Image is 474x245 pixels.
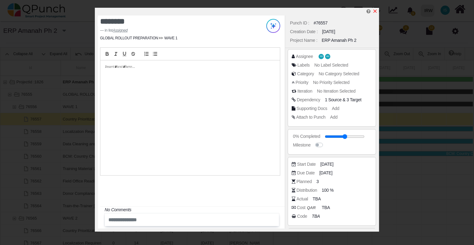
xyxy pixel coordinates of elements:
div: Actual [297,196,308,202]
span: [DATE] [320,161,333,168]
div: Start Date [297,161,316,168]
div: Labels [298,62,310,68]
span: Anum Naz [325,54,330,59]
span: No Iteration Selected [317,89,356,94]
i: No Comments [105,207,131,212]
span: 3 [316,178,319,185]
div: 0% Completed [293,133,320,140]
span: Add [332,106,339,111]
span: AN [326,55,329,58]
span: NS [320,55,323,58]
div: Assignee [296,53,313,60]
div: Distribution [297,187,317,194]
div: Category [297,71,314,77]
div: Attach to Punch [296,114,326,120]
span: TBA [313,196,321,202]
span: 100 % [322,187,333,194]
span: <div class="badge badge-secondary"> Re-assess Phase 1 Issues FS</div> [325,97,341,102]
span: TBA [322,204,330,211]
span: Nadeem Sheikh [319,54,324,59]
span: & [325,97,361,103]
span: [DATE] [320,170,332,176]
div: Milestone [293,142,311,148]
span: No Label Selected [314,63,348,68]
div: Cost [297,204,317,211]
span: <div class="badge badge-secondary"> Localization Requirements FS</div><div class="badge badge-sec... [347,97,362,102]
div: Supporting Docs [297,105,327,112]
i: TBA [312,214,320,219]
div: Iteration [298,88,312,94]
span: Add [330,115,337,120]
div: Priority [296,79,308,86]
b: QAR [307,205,315,210]
div: Code [297,213,307,220]
span: No Category Selected [319,71,359,76]
div: Dependency [297,97,320,103]
div: Due Date [297,170,315,176]
div: Planned [297,178,312,185]
span: No Priority Selected [313,80,349,85]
